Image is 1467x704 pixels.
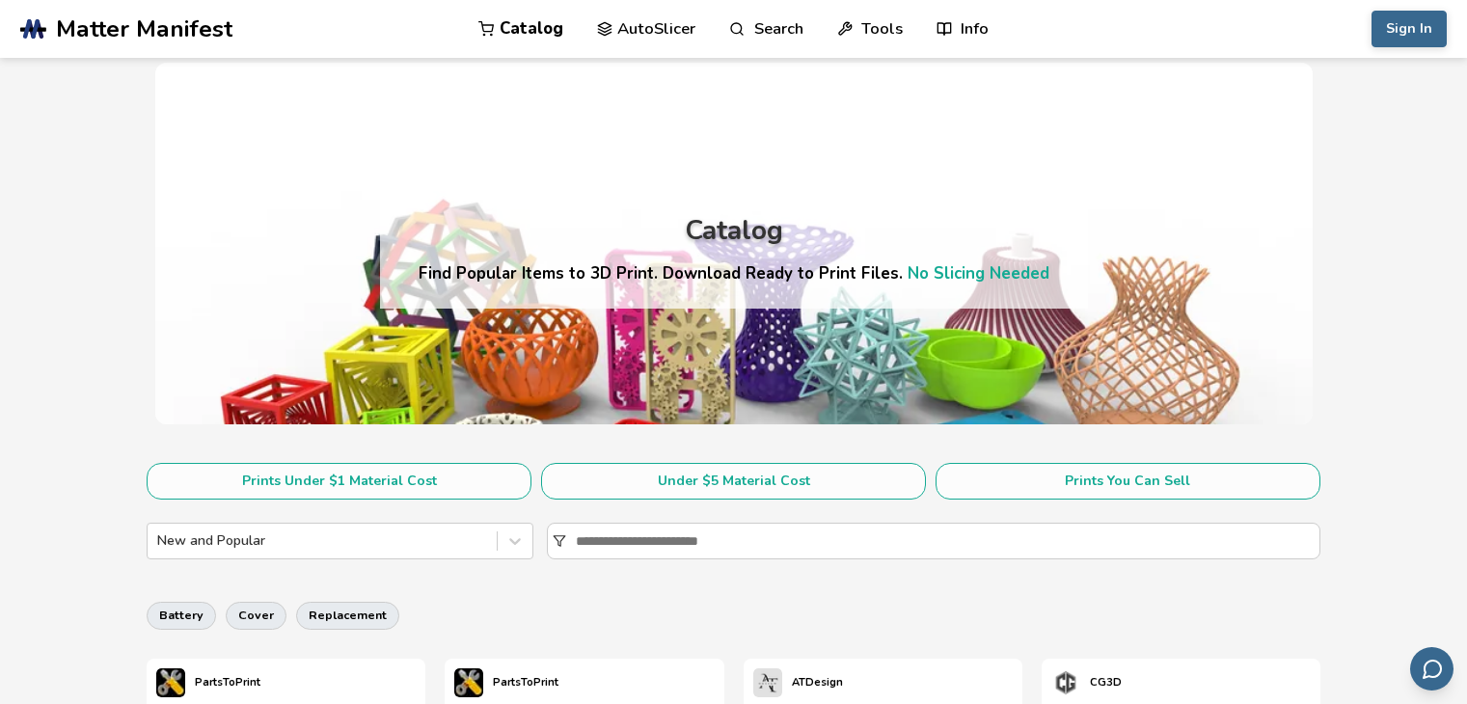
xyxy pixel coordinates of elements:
[792,672,843,692] p: ATDesign
[195,672,260,692] p: PartsToPrint
[454,668,483,697] img: PartsToPrint's profile
[1372,11,1447,47] button: Sign In
[685,216,783,246] div: Catalog
[541,463,926,500] button: Under $5 Material Cost
[296,602,399,629] button: replacement
[147,602,216,629] button: battery
[1090,672,1122,692] p: CG3D
[1051,668,1080,697] img: CG3D's profile
[1410,647,1453,690] button: Send feedback via email
[156,668,185,697] img: PartsToPrint's profile
[226,602,286,629] button: cover
[753,668,782,697] img: ATDesign's profile
[157,533,161,549] input: New and Popular
[493,672,558,692] p: PartsToPrint
[147,463,531,500] button: Prints Under $1 Material Cost
[908,262,1049,284] a: No Slicing Needed
[419,262,1049,284] h4: Find Popular Items to 3D Print. Download Ready to Print Files.
[936,463,1320,500] button: Prints You Can Sell
[56,15,232,42] span: Matter Manifest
